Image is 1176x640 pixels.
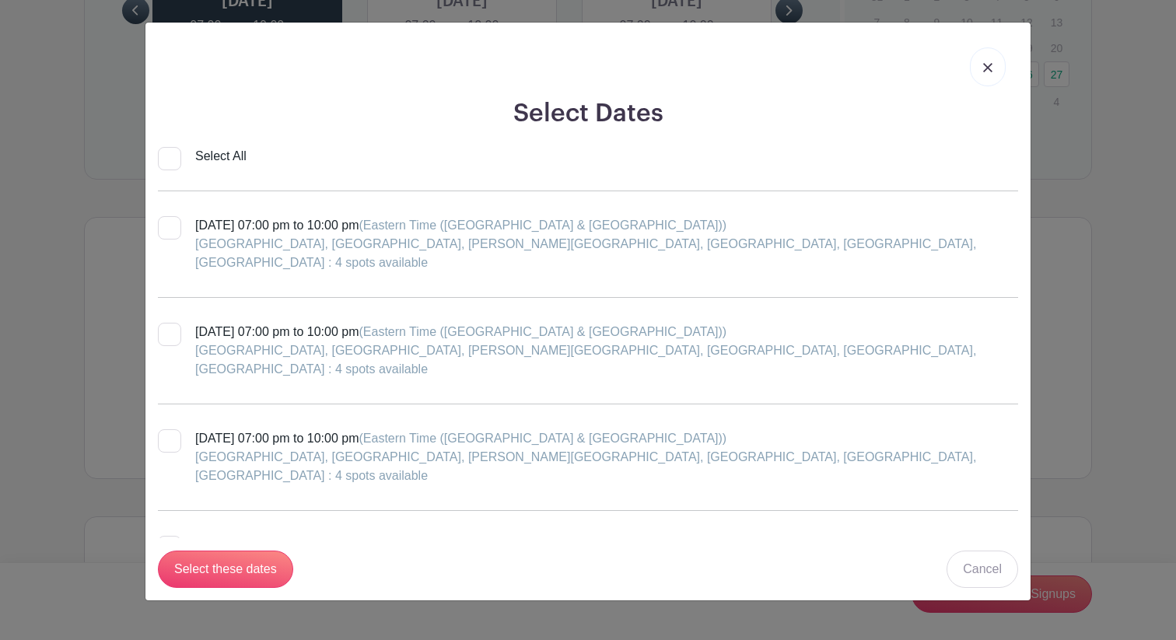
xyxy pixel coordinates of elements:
span: (Eastern Time ([GEOGRAPHIC_DATA] & [GEOGRAPHIC_DATA])) [359,219,726,232]
img: close_button-5f87c8562297e5c2d7936805f587ecaba9071eb48480494691a3f1689db116b3.svg [983,63,992,72]
div: [DATE] 07:00 pm to 10:00 pm [195,429,1018,485]
h2: Select Dates [158,99,1018,128]
span: (Eastern Time ([GEOGRAPHIC_DATA] & [GEOGRAPHIC_DATA])) [359,432,726,445]
div: [DATE] 07:00 pm to 10:00 pm [195,323,1018,379]
a: Cancel [947,551,1018,588]
div: [DATE] 07:00 pm to 10:00 pm [195,216,1018,272]
div: [GEOGRAPHIC_DATA], [GEOGRAPHIC_DATA], [PERSON_NAME][GEOGRAPHIC_DATA], [GEOGRAPHIC_DATA], [GEOGRAP... [195,341,1018,379]
div: Select All [195,147,247,166]
span: (Eastern Time ([GEOGRAPHIC_DATA] & [GEOGRAPHIC_DATA])) [359,325,726,338]
div: [GEOGRAPHIC_DATA], [GEOGRAPHIC_DATA], [PERSON_NAME][GEOGRAPHIC_DATA], [GEOGRAPHIC_DATA], [GEOGRAP... [195,448,1018,485]
div: [GEOGRAPHIC_DATA], [GEOGRAPHIC_DATA], [PERSON_NAME][GEOGRAPHIC_DATA], [GEOGRAPHIC_DATA], [GEOGRAP... [195,235,1018,272]
div: [DATE] 07:00 pm to 10:00 pm [195,536,1018,592]
input: Select these dates [158,551,293,588]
